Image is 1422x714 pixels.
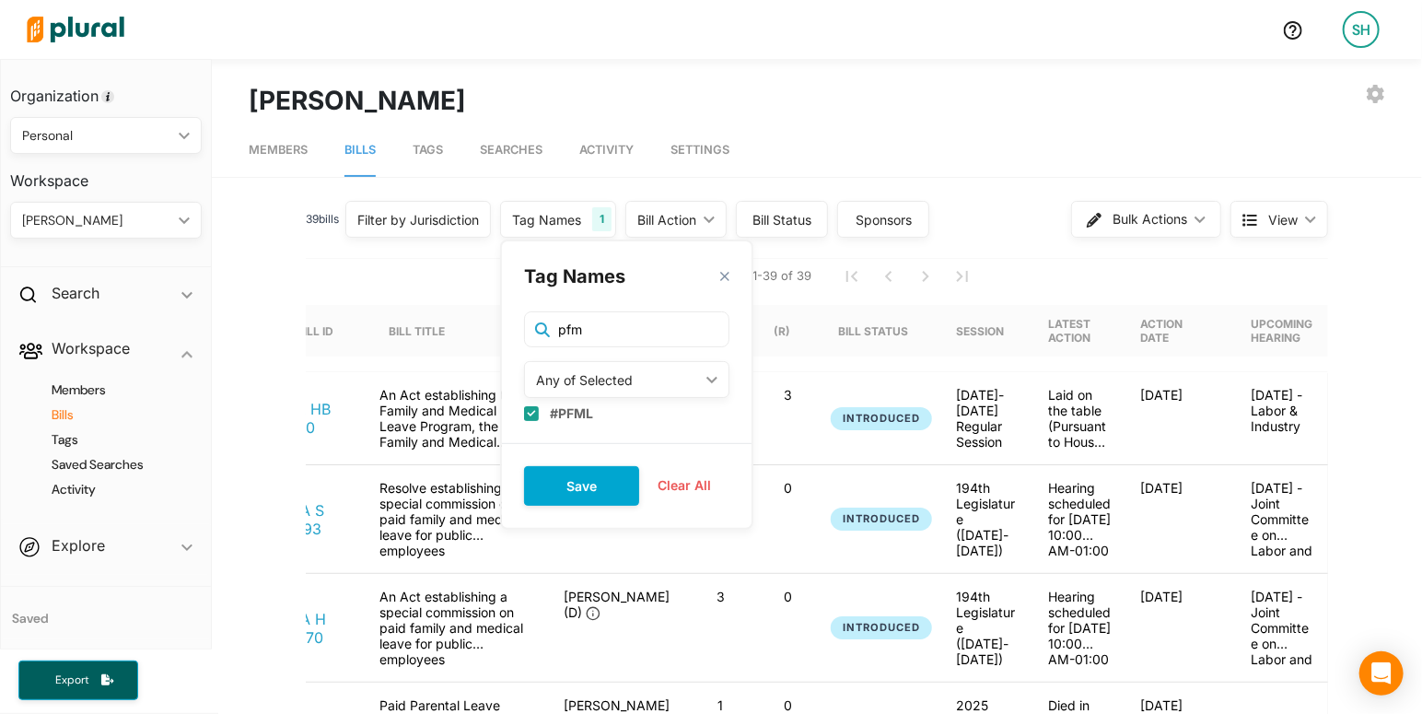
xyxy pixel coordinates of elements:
[480,143,542,157] span: Searches
[838,305,925,357] div: Bill Status
[694,589,747,604] p: 3
[1048,305,1111,357] div: Latest Action
[344,124,376,177] a: Bills
[413,124,443,177] a: Tags
[762,480,814,496] p: 0
[1033,480,1125,558] div: Hearing scheduled for [DATE] 10:00 AM-01:00 PM in B-2
[29,381,192,399] a: Members
[694,697,747,713] p: 1
[956,480,1019,558] div: 194th Legislature ([DATE]-[DATE])
[297,305,350,357] div: Bill ID
[10,154,202,194] h3: Workspace
[1048,317,1111,345] div: Latest Action
[849,210,917,229] div: Sponsors
[637,210,696,229] div: Bill Action
[579,124,634,177] a: Activity
[287,501,350,538] a: MA S 1293
[22,211,171,230] div: [PERSON_NAME]
[512,210,581,229] div: Tag Names
[52,338,130,358] h2: Workspace
[762,697,814,713] p: 0
[1125,480,1236,558] div: [DATE]
[1343,11,1380,48] div: SH
[287,400,350,437] a: PA HB 200
[762,387,814,403] p: 3
[956,387,1019,450] div: [DATE]-[DATE] Regular Session
[99,88,116,105] div: Tooltip anchor
[413,143,443,157] span: Tags
[1125,589,1236,667] div: [DATE]
[29,406,192,424] a: Bills
[670,143,729,157] span: Settings
[524,263,625,289] div: Tag Names
[564,589,670,620] span: [PERSON_NAME] (D)
[592,207,612,231] div: 1
[831,407,932,430] button: Introduced
[762,589,814,604] p: 0
[1251,317,1312,345] div: Upcoming Hearing
[579,143,634,157] span: Activity
[536,370,699,390] div: Any of Selected
[1140,317,1205,345] div: Action Date
[389,324,445,338] div: Bill Title
[1,587,211,632] h4: Saved
[833,258,870,295] button: First Page
[907,258,944,295] button: Next Page
[956,305,1020,357] div: Session
[524,311,729,347] input: Search Tag Names
[22,126,171,146] div: Personal
[774,305,807,357] div: (R)
[29,431,192,449] a: Tags
[831,508,932,531] button: Introduced
[774,324,790,338] div: (R)
[1113,213,1187,226] span: Bulk Actions
[1251,305,1329,357] div: Upcoming Hearing
[480,124,542,177] a: Searches
[29,456,192,474] a: Saved Searches
[956,324,1004,338] div: Session
[1328,4,1394,55] a: SH
[670,124,729,177] a: Settings
[831,616,932,639] button: Introduced
[389,305,461,357] div: Bill Title
[365,589,549,667] div: An Act establishing a special commission on paid family and medical leave for public employees
[10,69,202,110] h3: Organization
[956,589,1019,667] div: 194th Legislature ([DATE]-[DATE])
[249,81,466,120] h1: [PERSON_NAME]
[1140,305,1221,357] div: Action Date
[297,324,333,338] div: Bill ID
[1251,480,1313,543] p: [DATE] - Joint Committee on Labor and Workforce Development
[249,124,308,177] a: Members
[52,283,99,303] h2: Search
[29,481,192,498] a: Activity
[1251,589,1313,651] p: [DATE] - Joint Committee on Labor and Workforce Development
[550,405,593,421] label: #PFML
[365,387,549,450] div: An Act establishing the Family and Medical Leave Program, the Family and Medical Leave Fund and t...
[1033,589,1125,667] div: Hearing scheduled for [DATE] 10:00 AM-01:00 PM in B-2
[748,210,816,229] div: Bill Status
[1033,387,1125,450] div: Laid on the table (Pursuant to House Rule 71)
[1359,651,1404,696] div: Open Intercom Messenger
[944,258,981,295] button: Last Page
[1071,201,1221,238] button: Bulk Actions
[870,258,907,295] button: Previous Page
[344,143,376,157] span: Bills
[1125,387,1236,450] div: [DATE]
[1251,387,1313,434] p: [DATE] - Labor & Industry
[1268,210,1298,229] span: View
[52,535,105,556] h2: Explore
[287,610,350,647] a: MA H 2070
[306,212,339,226] span: 39 bill s
[838,324,908,338] div: Bill Status
[249,143,308,157] span: Members
[357,210,479,229] div: Filter by Jurisdiction
[752,267,811,286] span: 1-39 of 39
[524,466,639,506] button: Save
[365,480,549,558] div: Resolve establishing a special commission on paid family and medical leave for public employees
[639,472,729,499] button: Clear All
